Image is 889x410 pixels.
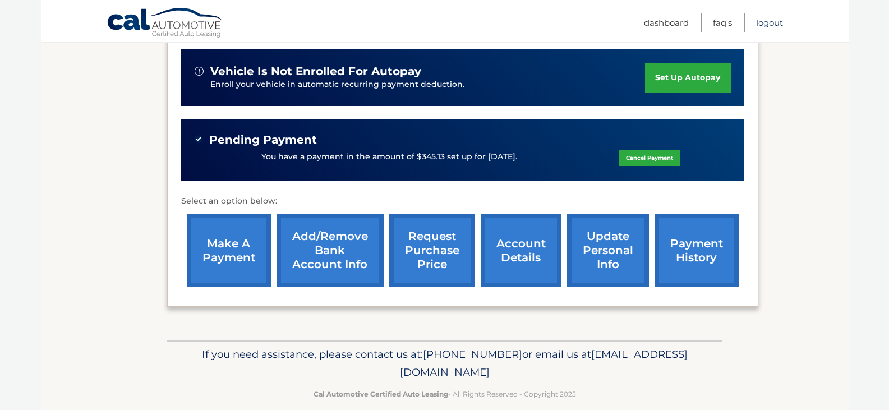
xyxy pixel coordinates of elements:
strong: Cal Automotive Certified Auto Leasing [314,390,448,398]
a: Cancel Payment [619,150,680,166]
a: make a payment [187,214,271,287]
p: You have a payment in the amount of $345.13 set up for [DATE]. [261,151,517,163]
a: Logout [756,13,783,32]
a: payment history [655,214,739,287]
p: - All Rights Reserved - Copyright 2025 [174,388,715,400]
a: request purchase price [389,214,475,287]
p: If you need assistance, please contact us at: or email us at [174,345,715,381]
a: Cal Automotive [107,7,224,40]
span: [EMAIL_ADDRESS][DOMAIN_NAME] [400,348,688,379]
p: Select an option below: [181,195,744,208]
span: vehicle is not enrolled for autopay [210,65,421,79]
span: Pending Payment [209,133,317,147]
a: Add/Remove bank account info [277,214,384,287]
img: alert-white.svg [195,67,204,76]
p: Enroll your vehicle in automatic recurring payment deduction. [210,79,646,91]
span: [PHONE_NUMBER] [423,348,522,361]
a: Dashboard [644,13,689,32]
a: FAQ's [713,13,732,32]
a: account details [481,214,561,287]
img: check-green.svg [195,135,202,143]
a: set up autopay [645,63,730,93]
a: update personal info [567,214,649,287]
